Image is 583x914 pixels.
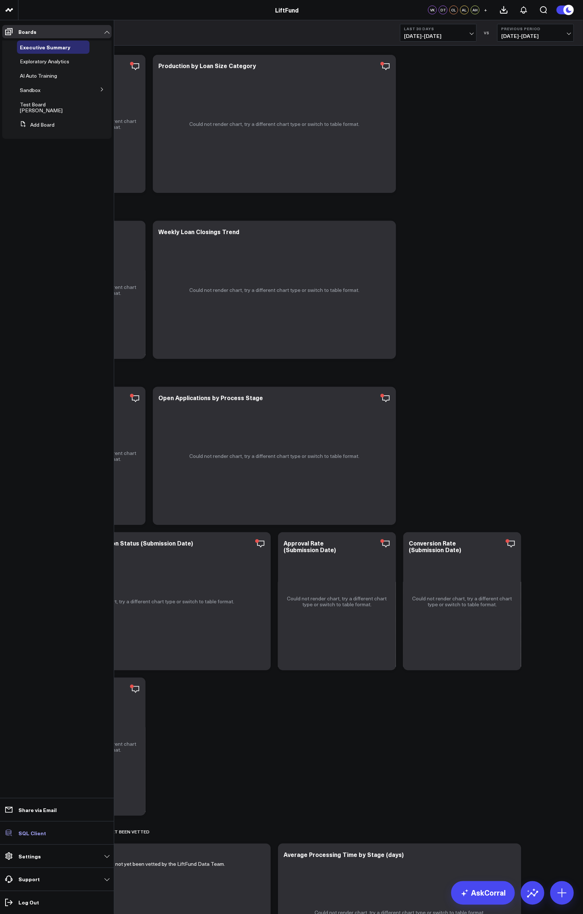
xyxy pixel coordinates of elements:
[411,596,514,607] p: Could not render chart, try a different chart type or switch to table format.
[18,900,39,906] p: Log Out
[404,33,473,39] span: [DATE] - [DATE]
[158,227,239,236] div: Weekly Loan Closings Trend
[2,826,112,840] a: SQL Client
[189,121,359,127] p: Could not render chart, try a different chart type or switch to table format.
[400,24,477,42] button: Last 30 Days[DATE]-[DATE]
[484,7,488,13] span: +
[20,59,69,64] a: Exploratory Analytics
[20,87,41,93] a: Sandbox
[158,61,256,70] div: Production by Loan Size Category
[497,24,574,42] button: Previous Period[DATE]-[DATE]
[189,287,359,293] p: Could not render chart, try a different chart type or switch to table format.
[18,807,57,813] p: Share via Email
[20,44,70,50] a: Executive Summary
[284,539,336,554] div: Approval Rate (Submission Date)
[33,860,260,869] p: The visuals and results below have not yet been vetted by the LiftFund Data Team.
[275,6,299,14] a: LiftFund
[158,394,263,402] div: Open Applications by Process Stage
[17,118,55,131] button: Add Board
[428,6,437,14] div: VK
[284,850,404,858] div: Average Processing Time by Stage (days)
[189,453,359,459] p: Could not render chart, try a different chart type or switch to table format.
[20,58,69,65] span: Exploratory Analytics
[481,6,490,14] button: +
[449,6,458,14] div: CL
[285,596,389,607] p: Could not render chart, try a different chart type or switch to table format.
[471,6,480,14] div: AH
[18,29,36,35] p: Boards
[404,27,473,31] b: Last 30 Days
[20,102,80,113] a: Test Board [PERSON_NAME]
[480,31,494,35] div: VS
[451,881,515,905] a: AskCorral
[20,43,70,51] span: Executive Summary
[18,853,41,859] p: Settings
[18,876,40,882] p: Support
[18,830,46,836] p: SQL Client
[20,73,57,79] a: AI Auto Training
[439,6,447,14] div: DT
[64,599,234,604] p: Could not render chart, try a different chart type or switch to table format.
[501,27,570,31] b: Previous Period
[460,6,469,14] div: AL
[2,896,112,909] a: Log Out
[20,72,57,79] span: AI Auto Training
[409,539,461,554] div: Conversion Rate (Submission Date)
[501,33,570,39] span: [DATE] - [DATE]
[20,101,63,114] span: Test Board [PERSON_NAME]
